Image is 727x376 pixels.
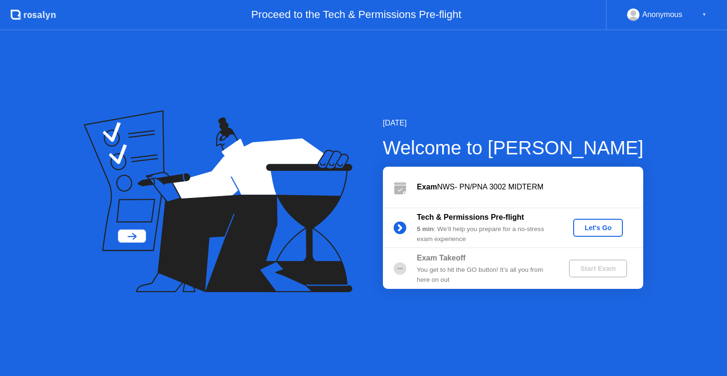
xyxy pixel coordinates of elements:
div: Let's Go [577,224,619,232]
div: : We’ll help you prepare for a no-stress exam experience [417,224,553,244]
div: You get to hit the GO button! It’s all you from here on out [417,265,553,285]
div: ▼ [702,9,707,21]
div: NWS- PN/PNA 3002 MIDTERM [417,181,643,193]
div: Welcome to [PERSON_NAME] [383,134,644,162]
b: Exam [417,183,437,191]
button: Let's Go [573,219,623,237]
div: [DATE] [383,117,644,129]
div: Anonymous [642,9,683,21]
b: Tech & Permissions Pre-flight [417,213,524,221]
b: 5 min [417,225,434,233]
div: Start Exam [573,265,623,272]
b: Exam Takeoff [417,254,466,262]
button: Start Exam [569,260,627,278]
